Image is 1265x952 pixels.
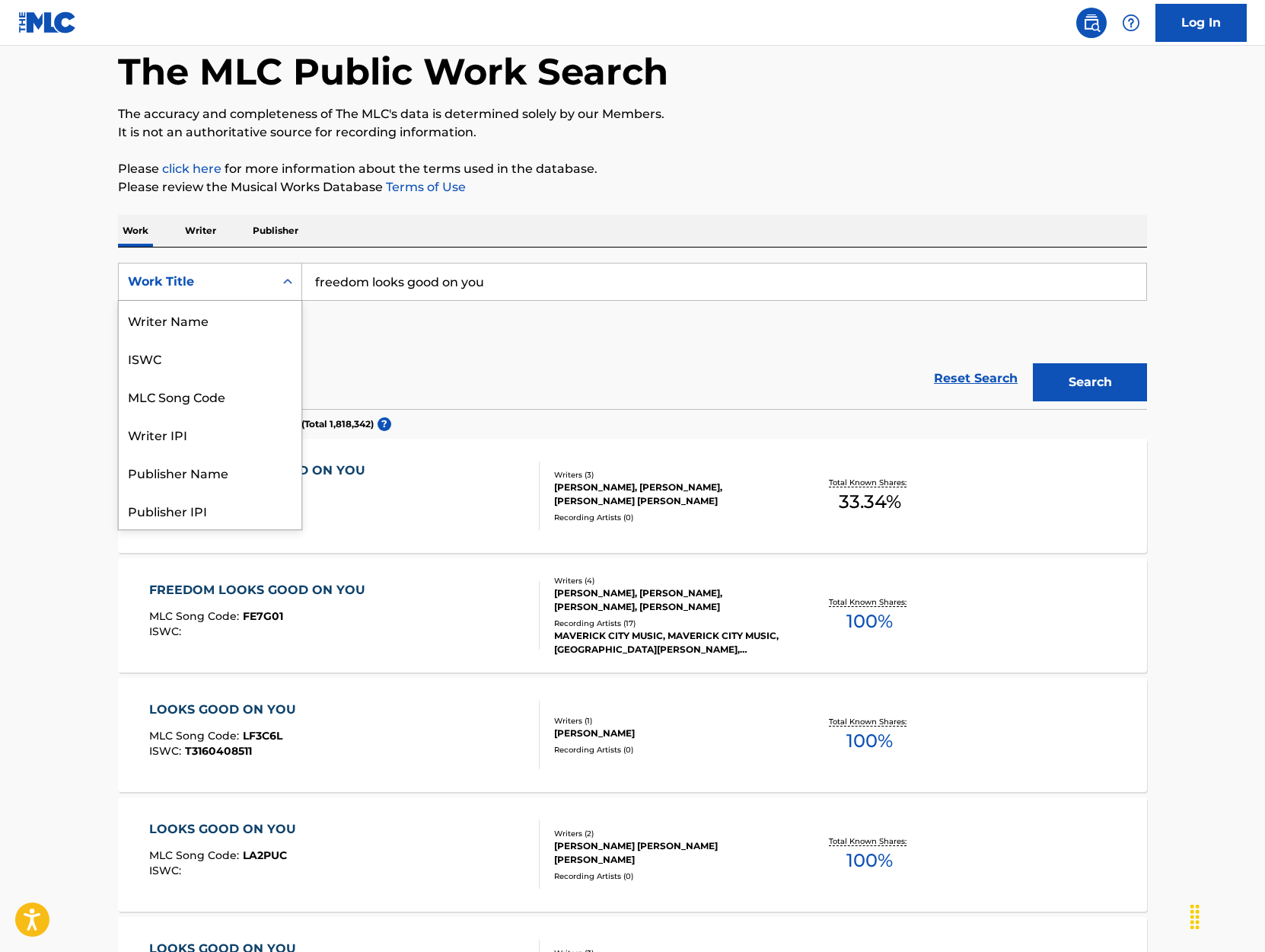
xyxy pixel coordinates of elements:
span: MLC Song Code : [149,609,243,623]
p: Total Known Shares: [829,716,910,727]
p: Total Known Shares: [829,835,910,847]
img: MLC Logo [18,11,77,34]
span: ISWC : [149,625,185,638]
div: Publisher IPI [119,491,301,529]
div: Work Title [128,273,265,291]
button: Search [1033,363,1147,401]
div: [PERSON_NAME] [554,727,784,740]
div: [PERSON_NAME], [PERSON_NAME], [PERSON_NAME], [PERSON_NAME] [554,586,784,614]
div: Help [1116,8,1146,38]
p: Writer [180,215,221,247]
div: LOOKS GOOD ON YOU [149,820,304,839]
img: help [1122,14,1140,32]
a: click here [162,161,221,176]
a: FREEDOM LOOKS GOOD ON YOUMLC Song Code:FE7G01ISWC:Writers (4)[PERSON_NAME], [PERSON_NAME], [PERSO... [118,558,1147,672]
div: LOOKS GOOD ON YOU [149,701,304,719]
span: ISWC : [149,864,185,877]
div: Recording Artists ( 0 ) [554,871,784,882]
div: MLC Song Code [119,377,301,415]
span: LA2PUC [243,848,287,862]
a: LOOKS GOOD ON YOUMLC Song Code:LA2PUCISWC:Writers (2)[PERSON_NAME] [PERSON_NAME] [PERSON_NAME]Rec... [118,797,1147,912]
span: MLC Song Code : [149,848,243,862]
div: Writers ( 2 ) [554,828,784,839]
p: Please review the Musical Works Database [118,178,1147,196]
div: Recording Artists ( 0 ) [554,744,784,756]
div: Writers ( 4 ) [554,575,784,586]
span: MLC Song Code : [149,729,243,743]
div: MAVERICK CITY MUSIC, MAVERICK CITY MUSIC,[GEOGRAPHIC_DATA][PERSON_NAME],[PERSON_NAME] [PERSON_NAM... [554,629,784,656]
img: search [1082,14,1101,32]
div: Writer Name [119,301,301,339]
span: T3160408511 [185,744,252,758]
div: [PERSON_NAME] [PERSON_NAME] [PERSON_NAME] [554,839,784,867]
span: LF3C6L [243,729,282,743]
span: FE7G01 [243,609,283,623]
div: Writers ( 3 ) [554,469,784,481]
a: Reset Search [926,362,1025,395]
p: Work [118,215,153,247]
p: Total Known Shares: [829,477,910,488]
p: The accuracy and completeness of The MLC's data is determined solely by our Members. [118,105,1147,123]
a: Terms of Use [383,180,466,194]
span: 100 % [846,727,893,755]
a: FREEDOM LOOKS GOOD ON YOUMLC Song Code:FV8F38ISWC:T3062392314Writers (3)[PERSON_NAME], [PERSON_NA... [118,439,1147,553]
div: Recording Artists ( 0 ) [554,512,784,523]
span: ISWC : [149,744,185,758]
a: LOOKS GOOD ON YOUMLC Song Code:LF3C6LISWC:T3160408511Writers (1)[PERSON_NAME]Recording Artists (0... [118,678,1147,792]
span: ? [378,417,391,431]
span: 100 % [846,847,893,874]
p: Total Known Shares: [829,596,910,608]
div: FREEDOM LOOKS GOOD ON YOU [149,581,373,599]
iframe: Chat Widget [1189,879,1265,952]
div: Writers ( 1 ) [554,715,784,727]
div: ISWC [119,339,301,377]
p: Please for more information about the terms used in the database. [118,160,1147,178]
span: 100 % [846,608,893,635]
span: 33.34 % [839,488,901,516]
div: [PERSON_NAME], [PERSON_NAME], [PERSON_NAME] [PERSON_NAME] [554,481,784,508]
p: It is not an authoritative source for recording information. [118,123,1147,142]
p: Publisher [248,215,303,247]
div: Drag [1183,894,1207,940]
div: Writer IPI [119,415,301,453]
a: Log In [1155,4,1247,42]
a: Public Search [1076,8,1107,38]
h1: The MLC Public Work Search [118,49,668,94]
div: Recording Artists ( 17 ) [554,618,784,629]
div: Publisher Name [119,453,301,491]
form: Search Form [118,263,1147,409]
